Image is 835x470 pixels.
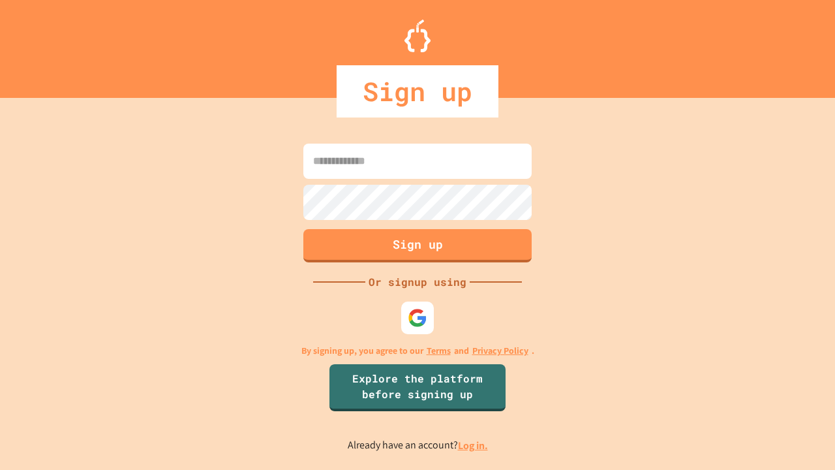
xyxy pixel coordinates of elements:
[337,65,498,117] div: Sign up
[303,229,532,262] button: Sign up
[408,308,427,328] img: google-icon.svg
[458,439,488,452] a: Log in.
[301,344,534,358] p: By signing up, you agree to our and .
[348,437,488,454] p: Already have an account?
[427,344,451,358] a: Terms
[404,20,431,52] img: Logo.svg
[365,274,470,290] div: Or signup using
[329,364,506,411] a: Explore the platform before signing up
[472,344,528,358] a: Privacy Policy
